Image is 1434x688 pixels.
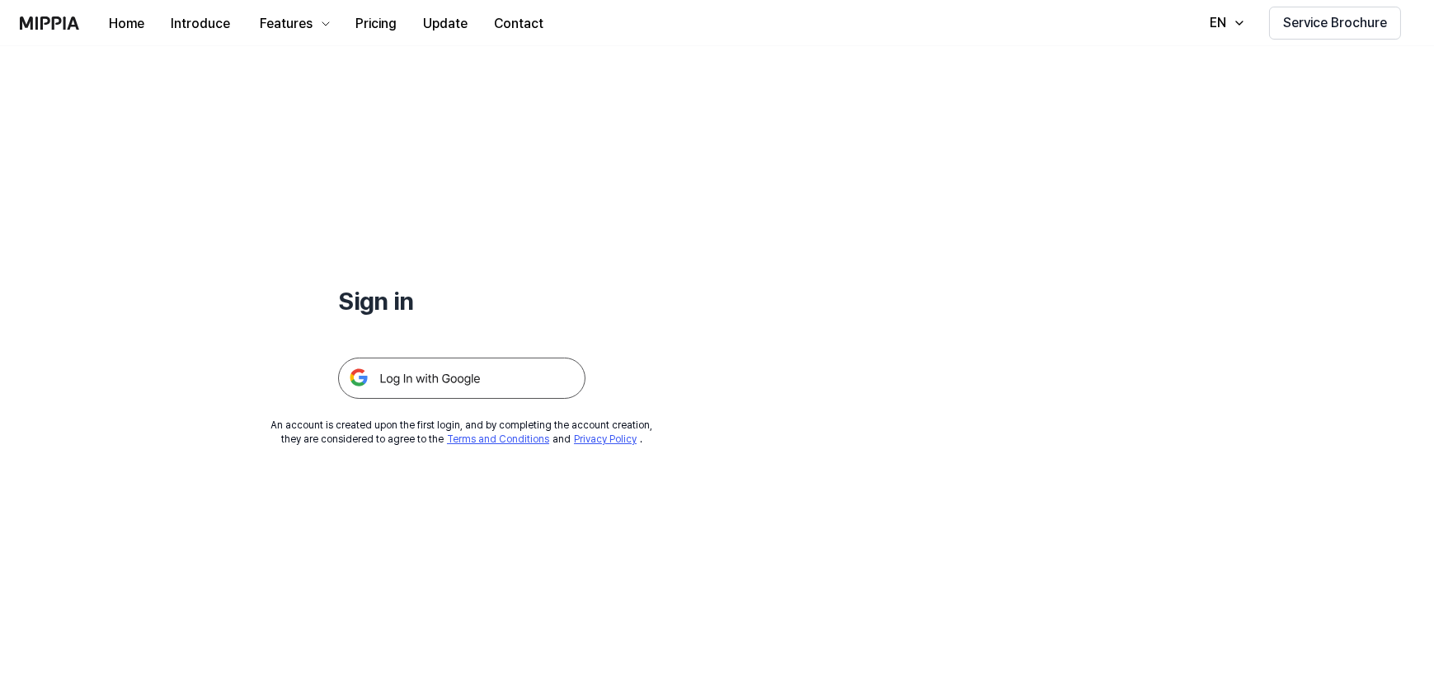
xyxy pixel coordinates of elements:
a: Update [410,1,481,46]
button: EN [1193,7,1256,40]
img: 구글 로그인 버튼 [338,358,585,399]
button: Contact [481,7,557,40]
h1: Sign in [338,283,585,318]
div: Features [256,14,316,34]
a: Terms and Conditions [447,433,549,445]
div: EN [1206,13,1229,33]
button: Service Brochure [1269,7,1401,40]
button: Pricing [342,7,410,40]
button: Introduce [158,7,243,40]
img: logo [20,16,79,30]
button: Features [243,7,342,40]
button: Update [410,7,481,40]
button: Home [96,7,158,40]
div: An account is created upon the first login, and by completing the account creation, they are cons... [271,419,653,447]
a: Privacy Policy [574,433,637,445]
